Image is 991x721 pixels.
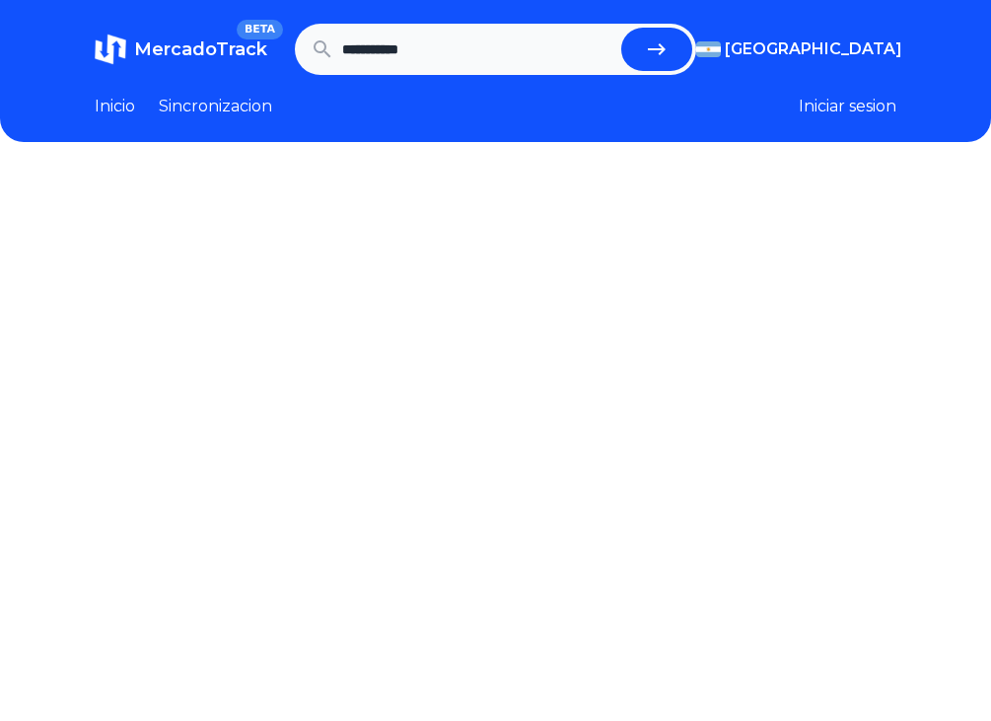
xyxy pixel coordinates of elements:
span: BETA [237,20,283,39]
a: Sincronizacion [159,95,272,118]
button: Iniciar sesion [799,95,896,118]
span: [GEOGRAPHIC_DATA] [725,37,902,61]
img: Argentina [696,41,722,57]
span: MercadoTrack [134,38,267,60]
button: [GEOGRAPHIC_DATA] [696,37,896,61]
a: MercadoTrackBETA [95,34,267,65]
img: MercadoTrack [95,34,126,65]
a: Inicio [95,95,135,118]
